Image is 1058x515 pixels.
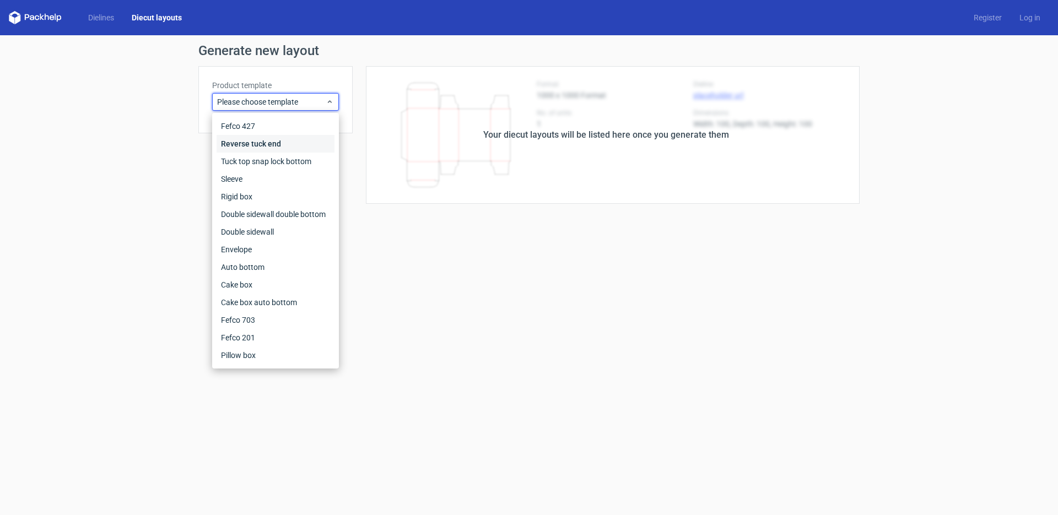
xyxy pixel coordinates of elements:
[217,294,334,311] div: Cake box auto bottom
[79,12,123,23] a: Dielines
[217,205,334,223] div: Double sidewall double bottom
[1011,12,1049,23] a: Log in
[217,170,334,188] div: Sleeve
[483,128,729,142] div: Your diecut layouts will be listed here once you generate them
[217,329,334,346] div: Fefco 201
[217,223,334,241] div: Double sidewall
[217,117,334,135] div: Fefco 427
[217,258,334,276] div: Auto bottom
[965,12,1011,23] a: Register
[217,346,334,364] div: Pillow box
[217,135,334,153] div: Reverse tuck end
[217,153,334,170] div: Tuck top snap lock bottom
[217,188,334,205] div: Rigid box
[217,241,334,258] div: Envelope
[217,276,334,294] div: Cake box
[217,96,326,107] span: Please choose template
[123,12,191,23] a: Diecut layouts
[217,311,334,329] div: Fefco 703
[212,80,339,91] label: Product template
[198,44,860,57] h1: Generate new layout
